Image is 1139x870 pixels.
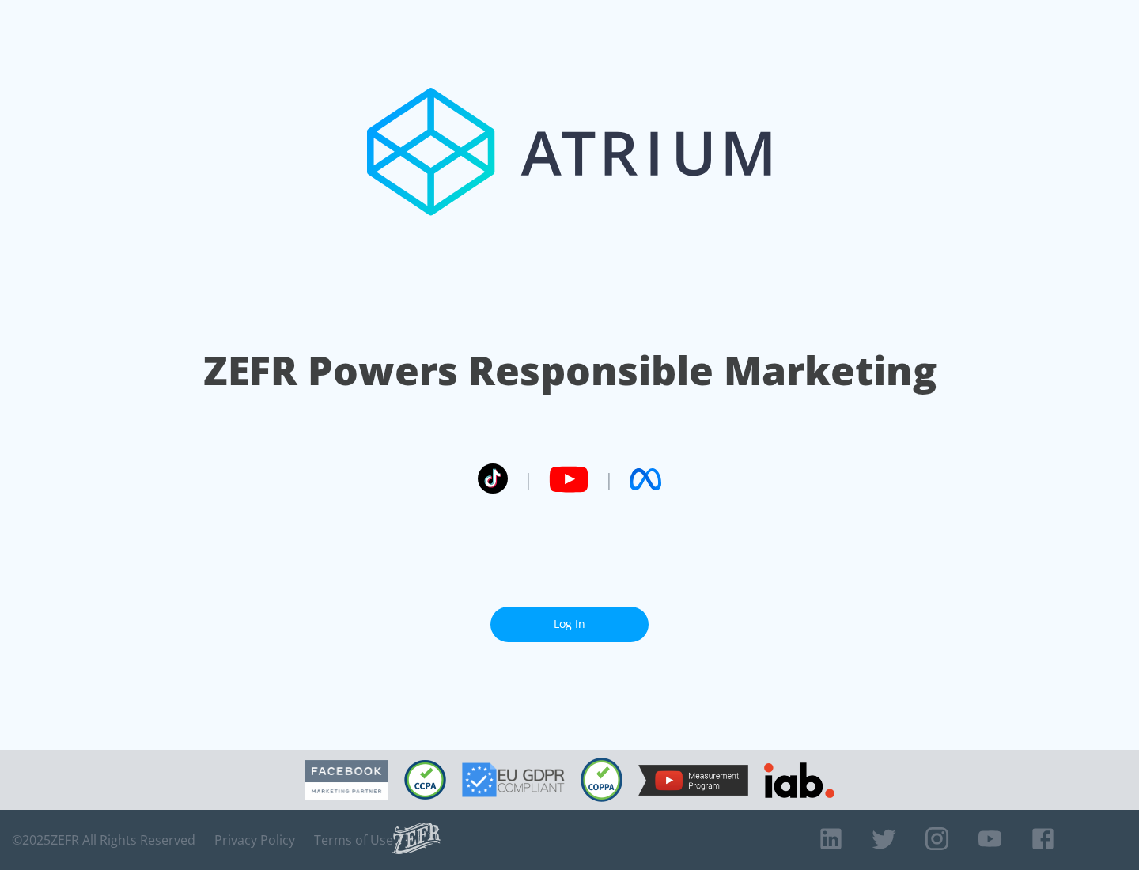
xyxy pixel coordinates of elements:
img: CCPA Compliant [404,760,446,800]
span: | [604,467,614,491]
img: YouTube Measurement Program [638,765,748,796]
span: © 2025 ZEFR All Rights Reserved [12,832,195,848]
img: IAB [764,762,834,798]
h1: ZEFR Powers Responsible Marketing [203,343,937,398]
img: COPPA Compliant [581,758,622,802]
span: | [524,467,533,491]
a: Log In [490,607,649,642]
img: Facebook Marketing Partner [305,760,388,800]
img: GDPR Compliant [462,762,565,797]
a: Terms of Use [314,832,393,848]
a: Privacy Policy [214,832,295,848]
